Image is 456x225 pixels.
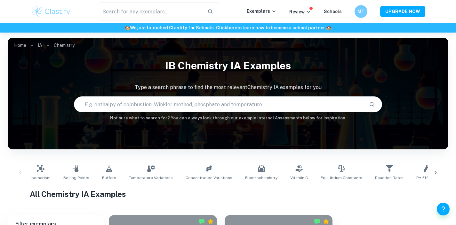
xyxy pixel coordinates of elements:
[380,6,425,17] button: UPGRADE NOW
[198,218,205,225] img: Marked
[314,218,320,225] img: Marked
[366,99,377,110] button: Search
[375,175,404,181] span: Reaction Rates
[247,8,276,15] p: Exemplars
[74,95,364,113] input: E.g. enthalpy of combustion, Winkler method, phosphate and temperature...
[186,175,232,181] span: Concentration Variations
[102,175,116,181] span: Buffers
[326,25,332,30] span: 🏫
[129,175,173,181] span: Temperature Variations
[355,5,367,18] button: MT
[1,24,455,31] h6: We just launched Clastify for Schools. Click to learn how to become a school partner.
[227,25,237,30] a: here
[207,218,214,225] div: Premium
[323,218,329,225] div: Premium
[14,41,26,50] a: Home
[30,188,426,200] h1: All Chemistry IA Examples
[321,175,362,181] span: Equilibrium Constants
[357,8,364,15] h6: MT
[31,175,51,181] span: Isomerism
[437,203,450,215] button: Help and Feedback
[54,42,75,49] p: Chemistry
[98,3,203,20] input: Search for any exemplars...
[8,84,448,91] p: Type a search phrase to find the most relevant Chemistry IA examples for you
[290,175,308,181] span: Vitamin C
[245,175,277,181] span: Electrochemistry
[63,175,89,181] span: Boiling Points
[31,5,72,18] img: Clastify logo
[289,8,311,15] p: Review
[416,175,436,181] span: pH Effects
[38,41,42,50] a: IA
[8,56,448,76] h1: IB Chemistry IA examples
[8,115,448,121] h6: Not sure what to search for? You can always look through our example Internal Assessments below f...
[124,25,130,30] span: 🏫
[324,9,342,14] a: Schools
